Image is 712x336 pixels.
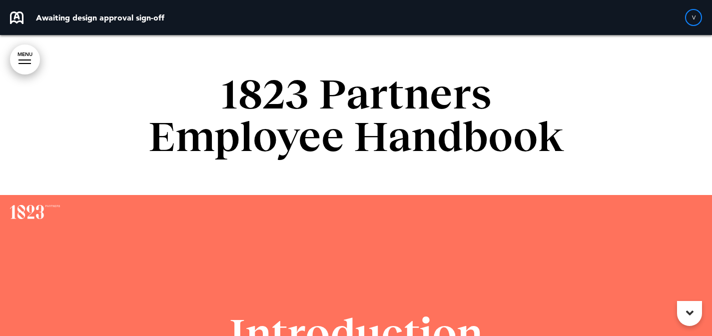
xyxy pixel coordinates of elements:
[10,11,23,24] img: airmason-logo
[36,13,164,21] p: Awaiting design approval sign-off
[10,44,40,74] a: MENU
[685,9,702,26] div: V
[106,72,606,157] h1: 1823 Partners Employee Handbook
